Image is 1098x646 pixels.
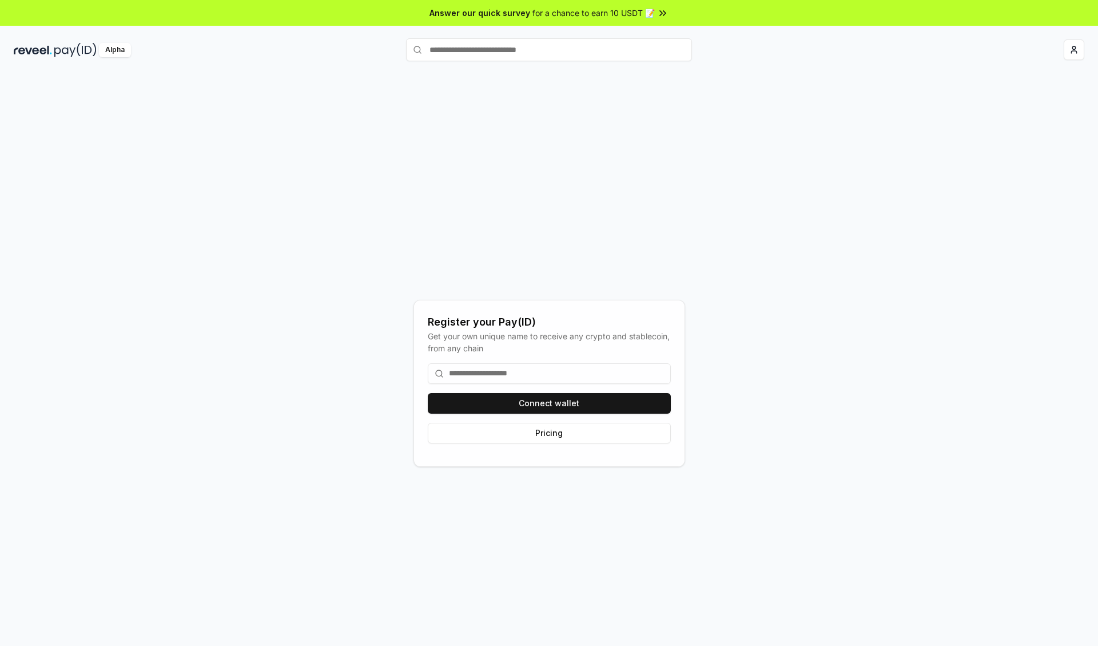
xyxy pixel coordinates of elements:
button: Pricing [428,423,671,443]
img: pay_id [54,43,97,57]
img: reveel_dark [14,43,52,57]
button: Connect wallet [428,393,671,414]
span: for a chance to earn 10 USDT 📝 [532,7,655,19]
div: Get your own unique name to receive any crypto and stablecoin, from any chain [428,330,671,354]
span: Answer our quick survey [429,7,530,19]
div: Register your Pay(ID) [428,314,671,330]
div: Alpha [99,43,131,57]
